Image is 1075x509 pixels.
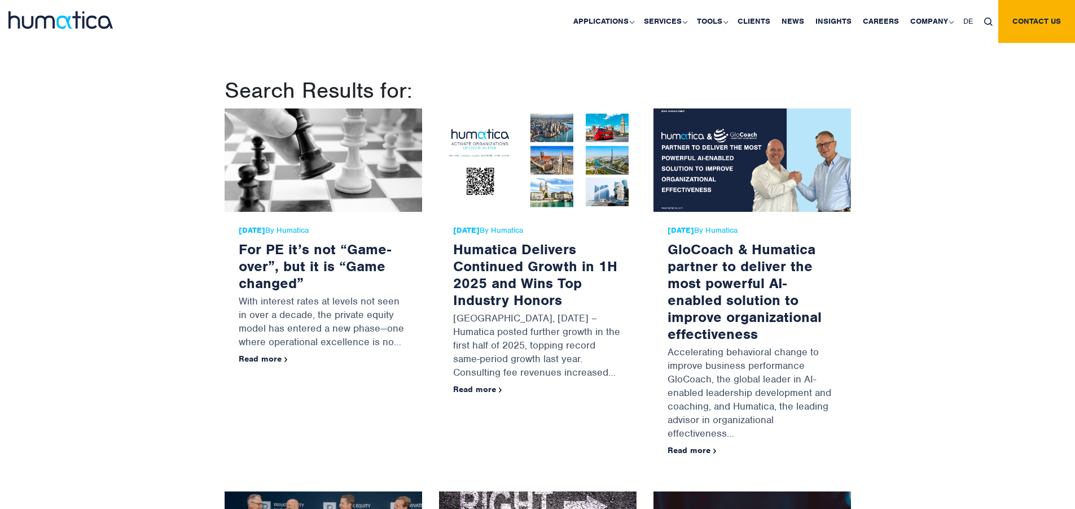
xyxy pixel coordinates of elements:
[239,225,265,235] strong: [DATE]
[453,226,622,235] span: By Humatica
[453,384,502,394] a: Read more
[225,77,851,104] h1: Search Results for:
[453,225,480,235] strong: [DATE]
[453,308,622,385] p: [GEOGRAPHIC_DATA], [DATE] – Humatica posted further growth in the first half of 2025, topping rec...
[668,226,837,235] span: By Humatica
[239,354,288,364] a: Read more
[239,292,408,354] p: With interest rates at levels not seen in over a decade, the private equity model has entered a n...
[653,108,851,212] img: GloCoach & Humatica partner to deliver the most powerful AI-enabled solution to improve organizat...
[225,108,422,212] img: For PE it’s not “Game-over”, but it is “Game changed”
[8,11,113,29] img: logo
[239,226,408,235] span: By Humatica
[668,225,694,235] strong: [DATE]
[239,240,391,292] a: For PE it’s not “Game-over”, but it is “Game changed”
[668,342,837,446] p: Accelerating behavioral change to improve business performance GloCoach, the global leader in AI-...
[499,388,502,393] img: arrowicon
[284,357,288,362] img: arrowicon
[963,16,973,26] span: DE
[984,18,993,26] img: search_icon
[453,240,617,309] a: Humatica Delivers Continued Growth in 1H 2025 and Wins Top Industry Honors
[439,108,637,212] img: Humatica Delivers Continued Growth in 1H 2025 and Wins Top Industry Honors
[668,445,717,455] a: Read more
[713,449,717,454] img: arrowicon
[668,240,822,343] a: GloCoach & Humatica partner to deliver the most powerful AI-enabled solution to improve organizat...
